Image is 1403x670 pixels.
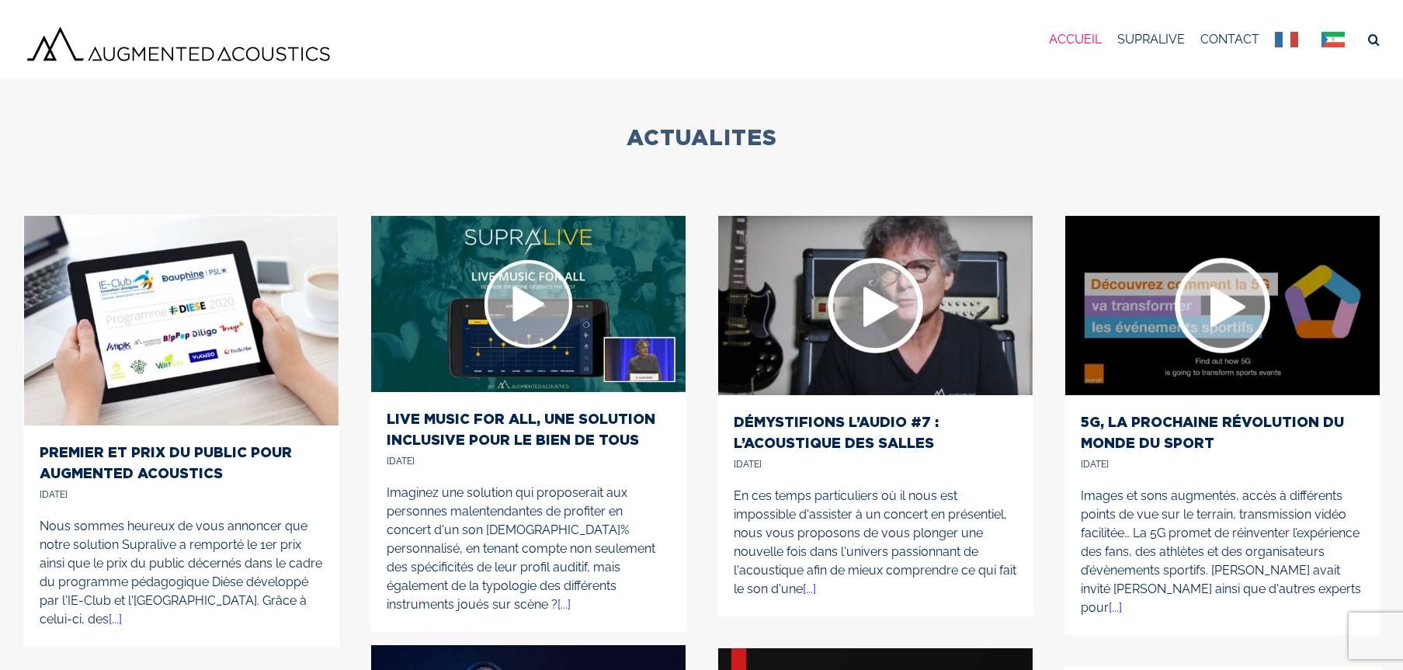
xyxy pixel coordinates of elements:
[1117,12,1185,68] a: SUPRALIVE
[734,459,762,470] span: [DATE]
[387,411,655,447] a: LIVE MUSIC FOR ALL, UNE SOLUTION INCLUSIVE POUR LE BIEN DE TOUS
[23,122,1380,152] h1: ACTUALITES
[734,487,1017,599] p: En ces temps particuliers où il nous est impossible d'assister à un concert en présentiel, nous v...
[40,444,292,481] a: PREMIER ET PRIX DU PUBLIC POUR AUGMENTED ACOUSTICS
[803,581,816,596] a: [...]
[1081,414,1344,450] a: 5G, LA PROCHAINE RÉVOLUTION DU MONDE DU SPORT
[23,23,334,64] img: Augmented Acoustics Logo
[1081,487,1364,617] p: Images et sons augmentés, accès à différents points de vue sur le terrain, transmission vidéo fac...
[387,484,670,614] p: Imaginez une solution qui proposerait aux personnes malentendantes de profiter en concert d'un so...
[24,216,339,425] img: ie club x Augmented Acoustics
[1368,12,1380,68] a: Recherche
[557,597,571,612] a: [...]
[1049,12,1380,68] nav: Menu principal
[40,489,68,500] span: [DATE]
[1200,12,1259,68] a: CONTACT
[1065,216,1380,395] img: 5G révolution sport avec orange
[718,216,1033,395] img: Démystifions l'audio et l'acoustique #7
[40,517,323,629] p: Nous sommes heureux de vous annoncer que notre solution Supralive a remporté le 1er prix ainsi qu...
[734,414,939,450] a: DÉMYSTIFIONS L’AUDIO #7 : L’ACOUSTIQUE DES SALLES
[109,612,122,627] a: [...]
[387,456,415,467] span: [DATE]
[1049,33,1102,46] span: ACCUEIL
[1081,459,1109,470] span: [DATE]
[371,216,686,392] img: live music for all - Augmented acoustics
[1117,33,1185,46] span: SUPRALIVE
[1109,600,1122,615] a: [...]
[1049,12,1102,68] a: ACCUEIL
[1321,12,1353,68] a: e
[1200,33,1259,46] span: CONTACT
[1275,12,1306,68] a: Français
